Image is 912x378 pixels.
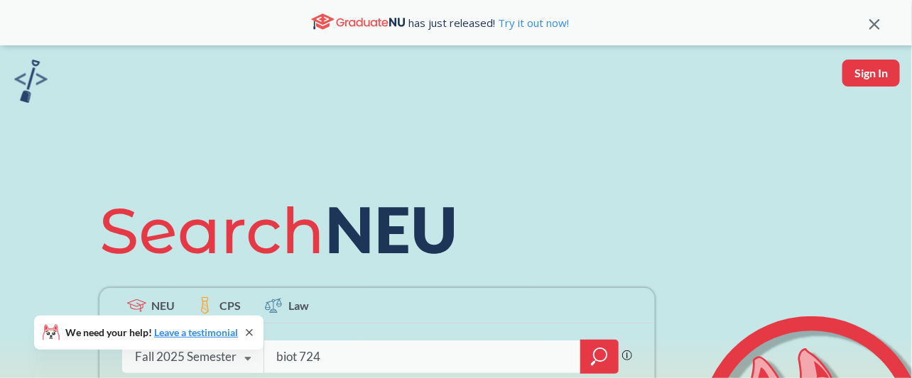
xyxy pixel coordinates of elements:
div: Fall 2025 Semester [135,349,237,365]
a: Try it out now! [496,16,570,30]
a: sandbox logo [14,60,48,107]
span: NEU [151,297,175,313]
input: Class, professor, course number, "phrase" [275,342,570,372]
span: We need your help! [65,328,238,338]
span: CPS [219,297,241,313]
span: Law [288,297,309,313]
a: Leave a testimonial [154,326,238,338]
button: Sign In [842,60,900,87]
svg: magnifying glass [591,347,608,367]
span: has just released! [409,15,570,30]
img: sandbox logo [14,60,48,103]
div: magnifying glass [580,340,619,374]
